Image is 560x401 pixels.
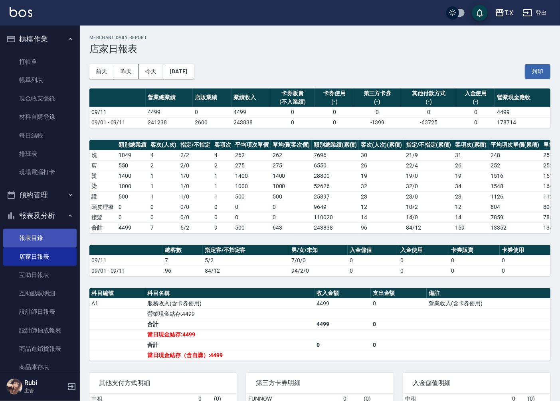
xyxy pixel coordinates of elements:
td: 9649 [312,202,359,212]
div: 其他付款方式 [403,89,455,98]
td: 0 [456,117,495,128]
a: 現金收支登錄 [3,89,77,108]
td: 32 / 0 [404,181,453,191]
td: 0 [212,202,233,212]
th: 支出金額 [371,288,427,299]
td: 1 [212,181,233,191]
td: 0 [315,340,371,350]
td: 9 [212,222,233,233]
div: (不入業績) [272,98,313,106]
h2: Merchant Daily Report [89,35,550,40]
td: 當日現金結存:4499 [145,329,315,340]
td: 1049 [117,150,148,160]
td: 7859 [489,212,542,222]
td: 7 [163,255,203,265]
td: 243838 [232,117,270,128]
td: 0 [348,255,398,265]
td: 護 [89,191,117,202]
td: 接髮 [89,212,117,222]
td: 23 [359,191,404,202]
button: 今天 [139,64,164,79]
table: a dense table [89,245,550,276]
td: 96 [359,222,404,233]
td: 1400 [117,171,148,181]
td: 0 [148,212,179,222]
td: 09/11 [89,255,163,265]
div: 卡券使用 [317,89,352,98]
td: 159 [453,222,489,233]
td: 0 [148,202,179,212]
td: 26 [359,160,404,171]
div: (-) [458,98,493,106]
td: 550 [117,160,148,171]
td: 22 / 4 [404,160,453,171]
td: 燙 [89,171,117,181]
td: 21 / 9 [404,150,453,160]
td: 23 [453,191,489,202]
td: 09/01 - 09/11 [89,265,163,276]
a: 店家日報表 [3,248,77,266]
th: 營業總業績 [146,88,193,107]
td: 241238 [146,117,193,128]
td: 94/2/0 [289,265,348,276]
div: (-) [403,98,455,106]
td: 0 / 0 [178,212,212,222]
td: 643 [271,222,312,233]
a: 打帳單 [3,53,77,71]
h3: 店家日報表 [89,43,550,55]
td: 0 [315,117,354,128]
td: 5/2 [178,222,212,233]
th: 單均價(客次價) [271,140,312,150]
td: 0 [371,298,427,309]
td: 7/0/0 [289,255,348,265]
td: 178714 [495,117,550,128]
button: 列印 [525,64,550,79]
td: 19 [453,171,489,181]
td: 1126 [489,191,542,202]
td: 0 [271,202,312,212]
td: 500 [271,191,312,202]
a: 每日結帳 [3,126,77,145]
td: 252 [489,160,542,171]
td: 243838 [312,222,359,233]
td: 2600 [193,117,232,128]
td: 1400 [271,171,312,181]
h5: Rubi [24,379,65,387]
th: 平均項次單價(累積) [489,140,542,150]
td: 28800 [312,171,359,181]
td: 500 [233,222,271,233]
td: 0 [212,212,233,222]
th: 業績收入 [232,88,270,107]
button: 櫃檯作業 [3,29,77,49]
th: 卡券使用 [500,245,550,256]
table: a dense table [89,88,550,128]
td: 4499 [117,222,148,233]
td: 合計 [89,222,117,233]
div: T.X [505,8,513,18]
td: 262 [233,150,271,160]
td: -63725 [401,117,457,128]
td: 1 [148,171,179,181]
p: 主管 [24,387,65,394]
td: 合計 [145,319,315,329]
td: 25897 [312,191,359,202]
td: 4 [212,150,233,160]
td: 0 [398,265,449,276]
td: 0 / 0 [178,202,212,212]
td: 2 / 2 [178,150,212,160]
img: Logo [10,7,32,17]
td: 96 [163,265,203,276]
button: 報表及分析 [3,205,77,226]
td: 19 / 0 [404,171,453,181]
button: 預約管理 [3,185,77,205]
td: 14 / 0 [404,212,453,222]
th: 客項次 [212,140,233,150]
th: 類別總業績 [117,140,148,150]
th: 入金使用 [398,245,449,256]
td: 12 [359,202,404,212]
td: 0 [456,107,495,117]
div: (-) [356,98,399,106]
td: 0 [449,265,500,276]
button: save [472,5,488,21]
td: 0 [401,107,457,117]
